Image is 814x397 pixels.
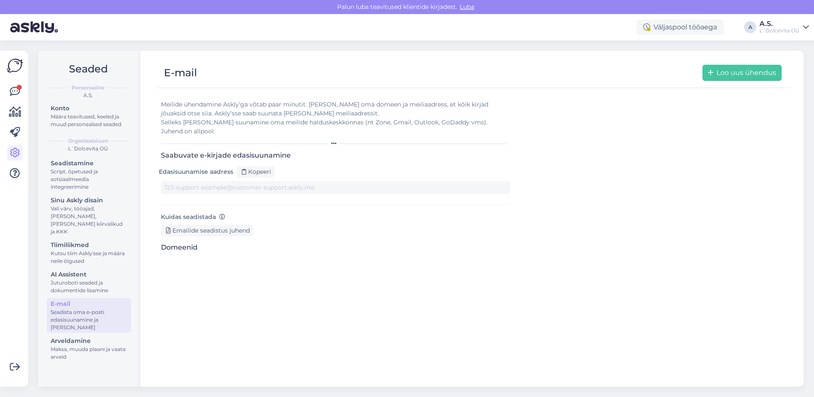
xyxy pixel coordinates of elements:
div: L´Dolcevita OÜ [760,27,800,34]
div: Kutsu tiim Askly'sse ja määra neile õigused [51,250,127,265]
div: E-mail [51,299,127,308]
a: TiimiliikmedKutsu tiim Askly'sse ja määra neile õigused [47,239,131,266]
h3: Saabuvate e-kirjade edasisuunamine [161,151,510,159]
b: Organisatsioon [68,137,108,145]
h2: Seaded [45,61,131,77]
div: Väljaspool tööaega [636,20,724,35]
div: A.S. [760,20,800,27]
div: Kopeeri [237,166,275,178]
button: Loo uus ühendus [702,65,782,81]
a: KontoMäära teavitused, keeled ja muud personaalsed seaded [47,103,131,129]
div: Arveldamine [51,337,127,345]
div: Meilide ühendamine Askly’ga võtab paar minutit. [PERSON_NAME] oma domeen ja meiliaadress, et kõik... [161,100,510,136]
a: A.S.L´Dolcevita OÜ [760,20,809,34]
label: Kuidas seadistada [161,213,225,222]
div: AI Assistent [51,270,127,279]
div: Sinu Askly disain [51,196,127,205]
h3: Domeenid [161,243,510,251]
a: AI AssistentJuturoboti seaded ja dokumentide lisamine [47,269,131,296]
div: Seadistamine [51,159,127,168]
div: Vali värv, tööajad, [PERSON_NAME], [PERSON_NAME] kiirvalikud ja KKK [51,205,127,236]
div: L´Dolcevita OÜ [45,145,131,152]
div: E-mail [164,65,197,81]
div: Maksa, muuda plaani ja vaata arveid [51,345,127,361]
div: Määra teavitused, keeled ja muud personaalsed seaded [51,113,127,128]
div: Seadista oma e-posti edasisuunamine ja [PERSON_NAME] [51,308,127,331]
a: Sinu Askly disainVali värv, tööajad, [PERSON_NAME], [PERSON_NAME] kiirvalikud ja KKK [47,195,131,237]
img: Askly Logo [7,58,23,74]
div: Tiimiliikmed [51,241,127,250]
div: Juturoboti seaded ja dokumentide lisamine [51,279,127,294]
div: A.S. [45,92,131,99]
a: E-mailSeadista oma e-posti edasisuunamine ja [PERSON_NAME] [47,298,131,333]
a: SeadistamineScript, õpetused ja sotsiaalmeedia integreerimine [47,158,131,192]
span: Luba [457,3,477,11]
input: 123-support-example@customer-support.askly.me [161,181,510,194]
label: Edasisuunamise aadress [159,167,233,176]
div: Konto [51,104,127,113]
div: Emailide seadistus juhend [161,225,253,236]
div: A [744,21,756,33]
div: Script, õpetused ja sotsiaalmeedia integreerimine [51,168,127,191]
b: Personaalne [72,84,105,92]
a: ArveldamineMaksa, muuda plaani ja vaata arveid [47,335,131,362]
